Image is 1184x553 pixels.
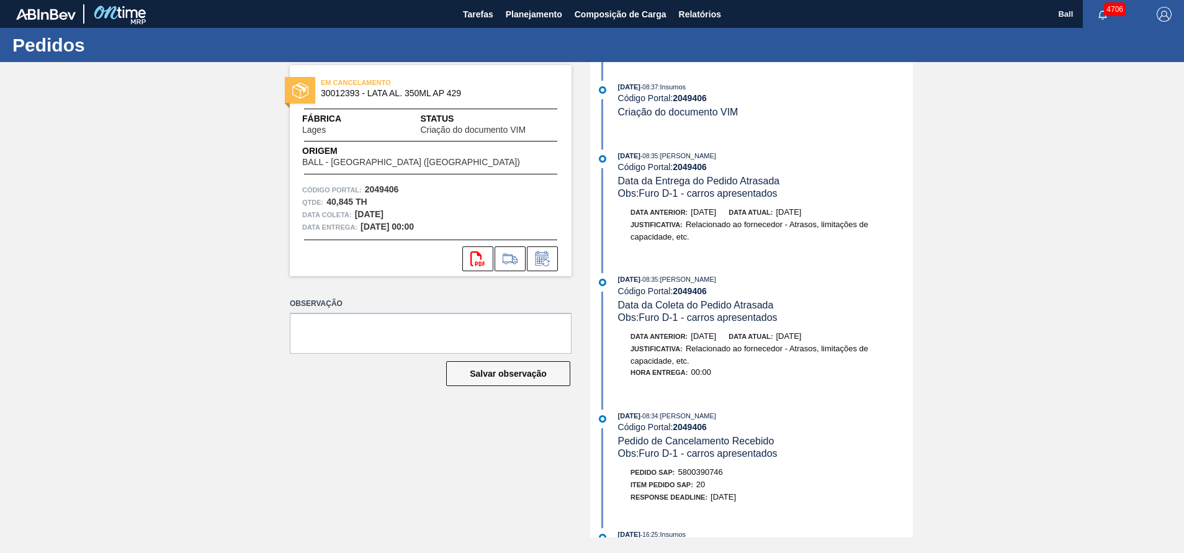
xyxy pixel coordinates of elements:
[630,344,868,366] span: Relacionado ao fornecedor - Atrasos, limitações de capacidade, etc.
[673,422,707,432] strong: 2049406
[446,361,570,386] button: Salvar observação
[630,493,707,501] span: Response Deadline :
[618,188,778,199] span: Obs: Furo D-1 - carros apresentados
[292,83,308,99] img: status
[618,107,738,117] span: Criação do documento VIM
[326,197,367,207] strong: 40,845 TH
[696,480,705,489] span: 20
[630,345,683,353] span: Justificativa:
[302,112,365,125] span: Fábrica
[599,86,606,94] img: atual
[618,152,640,160] span: [DATE]
[630,469,675,476] span: Pedido SAP:
[462,246,493,271] div: Abrir arquivo PDF
[679,7,721,22] span: Relatórios
[16,9,76,20] img: TNhmsLtSVTkK8tSr43FrP2fwEKptu5GPRR3wAAAABJRU5ErkJggg==
[658,276,716,283] span: : [PERSON_NAME]
[658,412,716,420] span: : [PERSON_NAME]
[302,158,520,167] span: BALL - [GEOGRAPHIC_DATA] ([GEOGRAPHIC_DATA])
[599,279,606,286] img: atual
[630,333,688,340] span: Data anterior:
[640,84,658,91] span: - 08:37
[420,125,526,135] span: Criação do documento VIM
[463,7,493,22] span: Tarefas
[640,153,658,160] span: - 08:35
[729,333,773,340] span: Data atual:
[495,246,526,271] div: Ir para Composição de Carga
[618,93,913,103] div: Código Portal:
[1157,7,1172,22] img: Logout
[618,412,640,420] span: [DATE]
[658,531,686,538] span: : Insumos
[618,83,640,91] span: [DATE]
[506,7,562,22] span: Planejamento
[618,176,780,186] span: Data da Entrega do Pedido Atrasada
[640,531,658,538] span: - 16:25
[302,196,323,209] span: Qtde :
[658,83,686,91] span: : Insumos
[776,207,801,217] span: [DATE]
[691,331,716,341] span: [DATE]
[599,534,606,541] img: atual
[365,184,399,194] strong: 2049406
[630,481,693,488] span: Item pedido SAP:
[361,222,414,232] strong: [DATE] 00:00
[618,286,913,296] div: Código Portal:
[302,184,362,196] span: Código Portal:
[630,221,683,228] span: Justificativa:
[290,295,572,313] label: Observação
[1104,2,1126,16] span: 4706
[658,152,716,160] span: : [PERSON_NAME]
[618,531,640,538] span: [DATE]
[673,162,707,172] strong: 2049406
[618,276,640,283] span: [DATE]
[618,422,913,432] div: Código Portal:
[321,76,495,89] span: EM CANCELAMENTO
[618,300,774,310] span: Data da Coleta do Pedido Atrasada
[691,207,716,217] span: [DATE]
[355,209,383,219] strong: [DATE]
[618,448,778,459] span: Obs: Furo D-1 - carros apresentados
[302,125,326,135] span: Lages
[618,436,774,446] span: Pedido de Cancelamento Recebido
[630,220,868,241] span: Relacionado ao fornecedor - Atrasos, limitações de capacidade, etc.
[1083,6,1123,23] button: Notificações
[729,209,773,216] span: Data atual:
[630,369,688,376] span: Hora Entrega :
[678,467,723,477] span: 5800390746
[776,331,801,341] span: [DATE]
[640,413,658,420] span: - 08:34
[618,162,913,172] div: Código Portal:
[302,221,357,233] span: Data entrega:
[420,112,559,125] span: Status
[302,209,352,221] span: Data coleta:
[618,312,778,323] span: Obs: Furo D-1 - carros apresentados
[527,246,558,271] div: Informar alteração no pedido
[575,7,666,22] span: Composição de Carga
[673,93,707,103] strong: 2049406
[640,276,658,283] span: - 08:35
[599,415,606,423] img: atual
[12,38,233,52] h1: Pedidos
[302,145,555,158] span: Origem
[630,209,688,216] span: Data anterior:
[691,367,712,377] span: 00:00
[673,286,707,296] strong: 2049406
[599,155,606,163] img: atual
[711,492,736,501] span: [DATE]
[321,89,546,98] span: 30012393 - LATA AL. 350ML AP 429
